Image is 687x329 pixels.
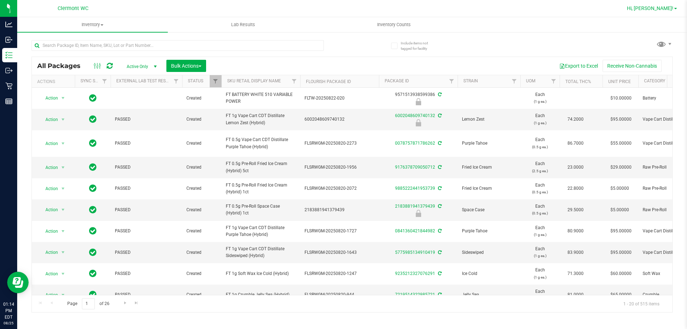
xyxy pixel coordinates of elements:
[99,75,111,87] a: Filter
[226,246,296,259] span: FT 1g Vape Cart CDT Distillate Sideswiped (Hybrid)
[226,224,296,238] span: FT 1g Vape Cart CDT Distillate Purple Tahoe (Hybrid)
[607,268,635,279] span: $60.00000
[462,249,516,256] span: Sideswiped
[89,205,97,215] span: In Sync
[525,144,555,150] p: (0.5 g ea.)
[395,204,435,209] a: 2183881941379439
[401,40,437,51] span: Include items not tagged for facility
[525,274,555,281] p: (1 g ea.)
[58,5,88,11] span: Clermont WC
[378,98,459,105] div: Newly Received
[565,79,591,84] a: Total THC%
[378,119,459,126] div: Quarantine
[59,269,68,279] span: select
[171,63,201,69] span: Bulk Actions
[462,228,516,234] span: Purple Tahoe
[607,205,633,215] span: $5.00000
[304,164,375,171] span: FLSRWGM-20250820-1956
[525,136,555,150] span: Each
[525,231,555,238] p: (1 g ea.)
[221,21,265,28] span: Lab Results
[304,95,375,102] span: FLTW-20250822-020
[39,139,58,149] span: Action
[525,224,555,238] span: Each
[226,270,296,277] span: FT 1g Soft Wax Ice Cold (Hybrid)
[115,116,178,123] span: PASSED
[608,79,631,84] a: Unit Price
[437,250,442,255] span: Sync from Compliance System
[39,93,58,103] span: Action
[395,165,435,170] a: 9176378709050712
[607,290,635,300] span: $65.00000
[437,204,442,209] span: Sync from Compliance System
[603,60,662,72] button: Receive Non-Cannabis
[525,120,555,126] p: (1 g ea.)
[378,210,459,217] div: Locked due to Testing Failure
[5,67,13,74] inline-svg: Outbound
[525,267,555,280] span: Each
[226,112,296,126] span: FT 1g Vape Cart CDT Distillate Lemon Zest (Hybrid)
[462,116,516,123] span: Lemon Zest
[186,228,217,234] span: Created
[3,320,14,326] p: 08/25
[395,141,435,146] a: 0078757871786262
[59,226,68,236] span: select
[607,162,635,173] span: $29.00000
[5,52,13,59] inline-svg: Inventory
[59,290,68,300] span: select
[115,249,178,256] span: PASSED
[226,291,296,298] span: FT 1g Crumble Jelly Sea (Hybrid)
[59,184,68,194] span: select
[39,115,58,125] span: Action
[186,185,217,192] span: Created
[39,290,58,300] span: Action
[37,79,72,84] div: Actions
[115,185,178,192] span: PASSED
[525,189,555,195] p: (0.5 g ea.)
[115,228,178,234] span: PASSED
[395,271,435,276] a: 9235212327076291
[115,207,178,213] span: PASSED
[39,163,58,173] span: Action
[59,205,68,215] span: select
[607,114,635,125] span: $95.00000
[437,92,442,97] span: Sync from Compliance System
[463,78,478,83] a: Strain
[525,160,555,174] span: Each
[39,205,58,215] span: Action
[226,91,296,105] span: FT BATTERY WHITE 510 VARIABLE POWER
[39,184,58,194] span: Action
[3,301,14,320] p: 01:14 PM EDT
[226,203,296,217] span: FT 0.5g Pre-Roll Space Case (Hybrid) 1ct
[385,78,409,83] a: Package ID
[17,21,168,28] span: Inventory
[564,114,587,125] span: 74.2000
[525,91,555,105] span: Each
[116,78,172,83] a: External Lab Test Result
[564,138,587,149] span: 86.7000
[555,60,603,72] button: Export to Excel
[89,226,97,236] span: In Sync
[89,93,97,103] span: In Sync
[627,5,673,11] span: Hi, [PERSON_NAME]!
[607,183,633,194] span: $5.00000
[304,116,375,123] span: 6002048609740132
[89,268,97,279] span: In Sync
[39,269,58,279] span: Action
[81,78,108,83] a: Sync Status
[89,114,97,124] span: In Sync
[304,270,375,277] span: FLSRWGM-20250820-1247
[186,116,217,123] span: Created
[437,113,442,118] span: Sync from Compliance System
[186,164,217,171] span: Created
[395,250,435,255] a: 5775985134910419
[5,98,13,105] inline-svg: Reports
[82,298,95,309] input: 1
[59,93,68,103] span: select
[115,140,178,147] span: PASSED
[37,62,88,70] span: All Packages
[59,163,68,173] span: select
[186,270,217,277] span: Created
[395,113,435,118] a: 6002048609740132
[17,17,168,32] a: Inventory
